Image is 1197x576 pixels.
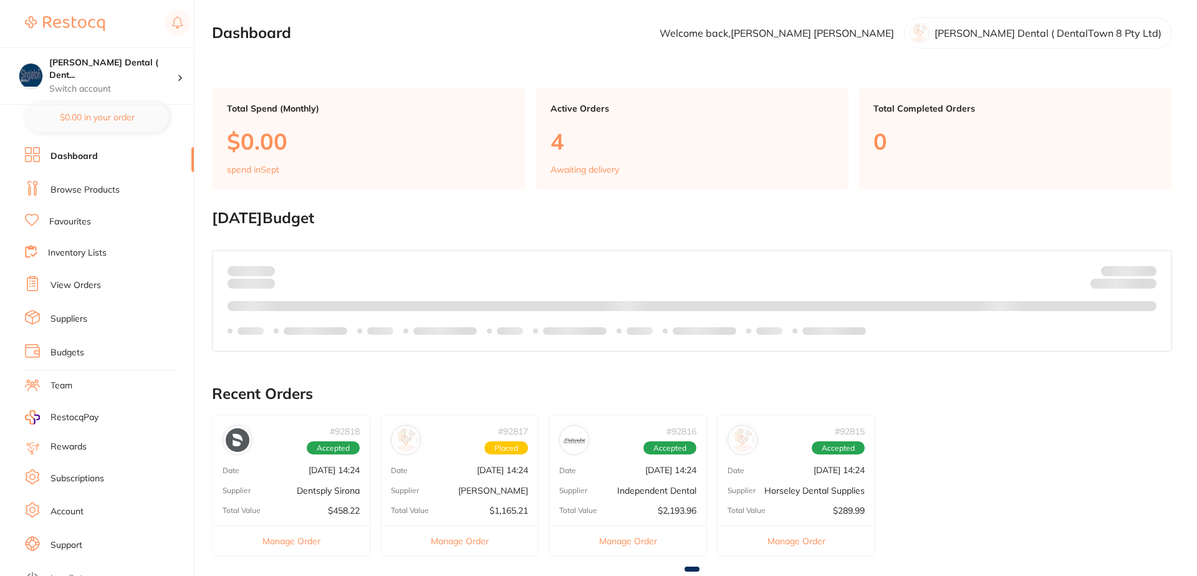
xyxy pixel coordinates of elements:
[25,9,105,38] a: Restocq Logo
[536,89,849,190] a: Active Orders4Awaiting delivery
[391,486,419,495] p: Supplier
[307,441,360,455] span: Accepted
[477,465,528,475] p: [DATE] 14:24
[50,150,98,163] a: Dashboard
[873,103,1157,113] p: Total Completed Orders
[1132,265,1156,276] strong: $NaN
[666,426,696,436] p: # 92816
[627,326,653,336] p: Labels
[550,165,619,175] p: Awaiting delivery
[550,103,834,113] p: Active Orders
[19,64,42,87] img: Singleton Dental ( DentalTown 8 Pty Ltd)
[223,506,261,515] p: Total Value
[297,486,360,496] p: Dentsply Sirona
[645,465,696,475] p: [DATE] 14:24
[50,473,104,485] a: Subscriptions
[50,539,82,552] a: Support
[718,526,875,556] button: Manage Order
[284,326,347,336] p: Labels extended
[873,128,1157,154] p: 0
[50,279,101,292] a: View Orders
[253,265,275,276] strong: $0.00
[617,486,696,496] p: Independent Dental
[212,24,291,42] h2: Dashboard
[227,103,511,113] p: Total Spend (Monthly)
[858,89,1172,190] a: Total Completed Orders0
[212,209,1172,227] h2: [DATE] Budget
[833,506,865,516] p: $289.99
[549,526,706,556] button: Manage Order
[49,216,91,228] a: Favourites
[381,526,538,556] button: Manage Order
[50,313,87,325] a: Suppliers
[559,486,587,495] p: Supplier
[484,441,528,455] span: Placed
[228,276,275,291] p: month
[50,347,84,359] a: Budgets
[25,16,105,31] img: Restocq Logo
[1101,266,1156,276] p: Budget:
[212,89,526,190] a: Total Spend (Monthly)$0.00spend inSept
[391,466,408,475] p: Date
[550,128,834,154] p: 4
[391,506,429,515] p: Total Value
[673,326,736,336] p: Labels extended
[49,57,177,81] h4: Singleton Dental ( DentalTown 8 Pty Ltd)
[226,428,249,452] img: Dentsply Sirona
[50,506,84,518] a: Account
[835,426,865,436] p: # 92815
[328,506,360,516] p: $458.22
[227,165,279,175] p: spend in Sept
[559,506,597,515] p: Total Value
[367,326,393,336] p: Labels
[1090,276,1156,291] p: Remaining:
[238,326,264,336] p: Labels
[212,385,1172,403] h2: Recent Orders
[764,486,865,496] p: Horseley Dental Supplies
[50,380,72,392] a: Team
[227,128,511,154] p: $0.00
[814,465,865,475] p: [DATE] 14:24
[25,102,169,132] button: $0.00 in your order
[543,326,607,336] p: Labels extended
[728,486,756,495] p: Supplier
[812,441,865,455] span: Accepted
[50,184,120,196] a: Browse Products
[25,410,40,425] img: RestocqPay
[25,410,99,425] a: RestocqPay
[48,247,107,259] a: Inventory Lists
[223,466,239,475] p: Date
[309,465,360,475] p: [DATE] 14:24
[458,486,528,496] p: [PERSON_NAME]
[413,326,477,336] p: Labels extended
[728,506,766,515] p: Total Value
[49,83,177,95] p: Switch account
[223,486,251,495] p: Supplier
[756,326,782,336] p: Labels
[660,27,894,39] p: Welcome back, [PERSON_NAME] [PERSON_NAME]
[728,466,744,475] p: Date
[213,526,370,556] button: Manage Order
[643,441,696,455] span: Accepted
[802,326,866,336] p: Labels extended
[498,426,528,436] p: # 92817
[394,428,418,452] img: Henry Schein Halas
[562,428,586,452] img: Independent Dental
[559,466,576,475] p: Date
[731,428,754,452] img: Horseley Dental Supplies
[1135,281,1156,292] strong: $0.00
[228,266,275,276] p: Spent:
[50,441,87,453] a: Rewards
[658,506,696,516] p: $2,193.96
[50,411,99,424] span: RestocqPay
[330,426,360,436] p: # 92818
[935,27,1161,39] p: [PERSON_NAME] Dental ( DentalTown 8 Pty Ltd)
[489,506,528,516] p: $1,165.21
[497,326,523,336] p: Labels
